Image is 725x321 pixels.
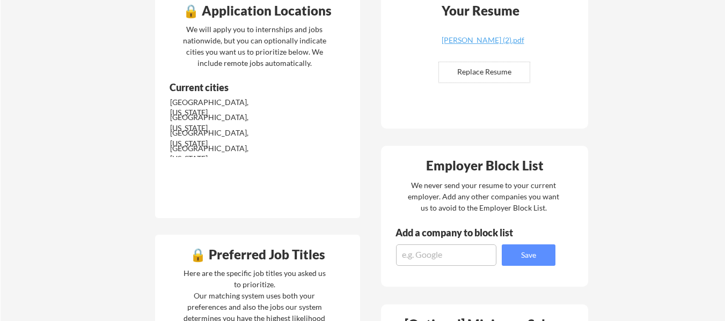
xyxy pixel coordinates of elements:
[170,128,283,148] div: [GEOGRAPHIC_DATA], [US_STATE]
[419,36,547,44] div: [PERSON_NAME] (2).pdf
[170,97,283,118] div: [GEOGRAPHIC_DATA], [US_STATE]
[428,4,534,17] div: Your Resume
[419,36,547,53] a: [PERSON_NAME] (2).pdf
[170,112,283,133] div: [GEOGRAPHIC_DATA], [US_STATE]
[158,248,357,261] div: 🔒 Preferred Job Titles
[170,143,283,164] div: [GEOGRAPHIC_DATA], [US_STATE]
[396,228,530,237] div: Add a company to block list
[158,4,357,17] div: 🔒 Application Locations
[385,159,585,172] div: Employer Block List
[181,24,328,69] div: We will apply you to internships and jobs nationwide, but you can optionally indicate cities you ...
[407,180,560,213] div: We never send your resume to your current employer. Add any other companies you want us to avoid ...
[502,244,555,266] button: Save
[170,83,318,92] div: Current cities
